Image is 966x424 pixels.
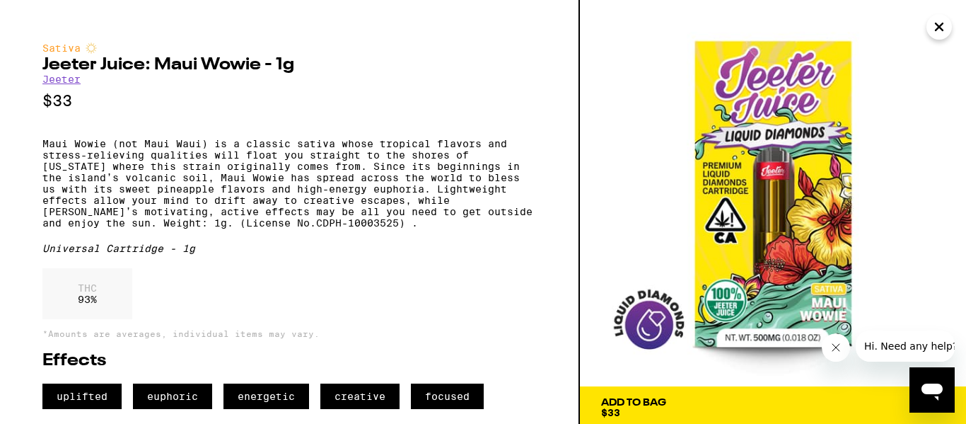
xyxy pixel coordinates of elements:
p: *Amounts are averages, individual items may vary. [42,329,536,338]
div: 93 % [42,268,132,319]
span: creative [320,384,400,409]
p: Maui Wowie (not Maui Waui) is a classic sativa whose tropical flavors and stress-relieving qualit... [42,138,536,229]
p: $33 [42,92,536,110]
img: sativaColor.svg [86,42,97,54]
iframe: Close message [822,333,850,362]
span: uplifted [42,384,122,409]
button: Close [926,14,952,40]
iframe: Button to launch messaging window [909,367,955,413]
span: euphoric [133,384,212,409]
div: Add To Bag [601,398,666,408]
span: energetic [223,384,309,409]
span: Hi. Need any help? [8,10,102,21]
a: Jeeter [42,74,81,85]
span: focused [411,384,484,409]
div: Universal Cartridge - 1g [42,243,536,254]
h2: Effects [42,353,536,369]
p: THC [78,282,97,294]
span: $33 [601,407,620,418]
iframe: Message from company [856,331,955,362]
div: Sativa [42,42,536,54]
h2: Jeeter Juice: Maui Wowie - 1g [42,57,536,74]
